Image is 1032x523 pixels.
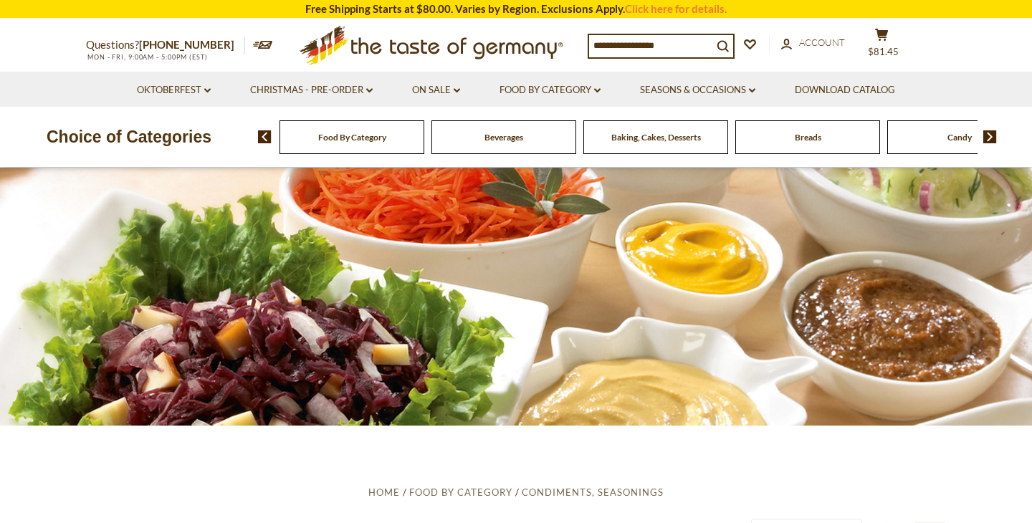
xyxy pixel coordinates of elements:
[137,82,211,98] a: Oktoberfest
[139,38,234,51] a: [PHONE_NUMBER]
[250,82,373,98] a: Christmas - PRE-ORDER
[522,486,664,498] a: Condiments, Seasonings
[983,130,997,143] img: next arrow
[500,82,601,98] a: Food By Category
[86,53,208,61] span: MON - FRI, 9:00AM - 5:00PM (EST)
[318,132,386,143] a: Food By Category
[947,132,972,143] a: Candy
[781,35,845,51] a: Account
[640,82,755,98] a: Seasons & Occasions
[611,132,701,143] a: Baking, Cakes, Desserts
[860,28,903,64] button: $81.45
[799,37,845,48] span: Account
[412,82,460,98] a: On Sale
[368,486,400,498] a: Home
[625,2,727,15] a: Click here for details.
[409,486,512,498] a: Food By Category
[795,132,821,143] a: Breads
[795,82,895,98] a: Download Catalog
[86,36,245,54] p: Questions?
[258,130,272,143] img: previous arrow
[868,46,899,57] span: $81.45
[484,132,523,143] a: Beverages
